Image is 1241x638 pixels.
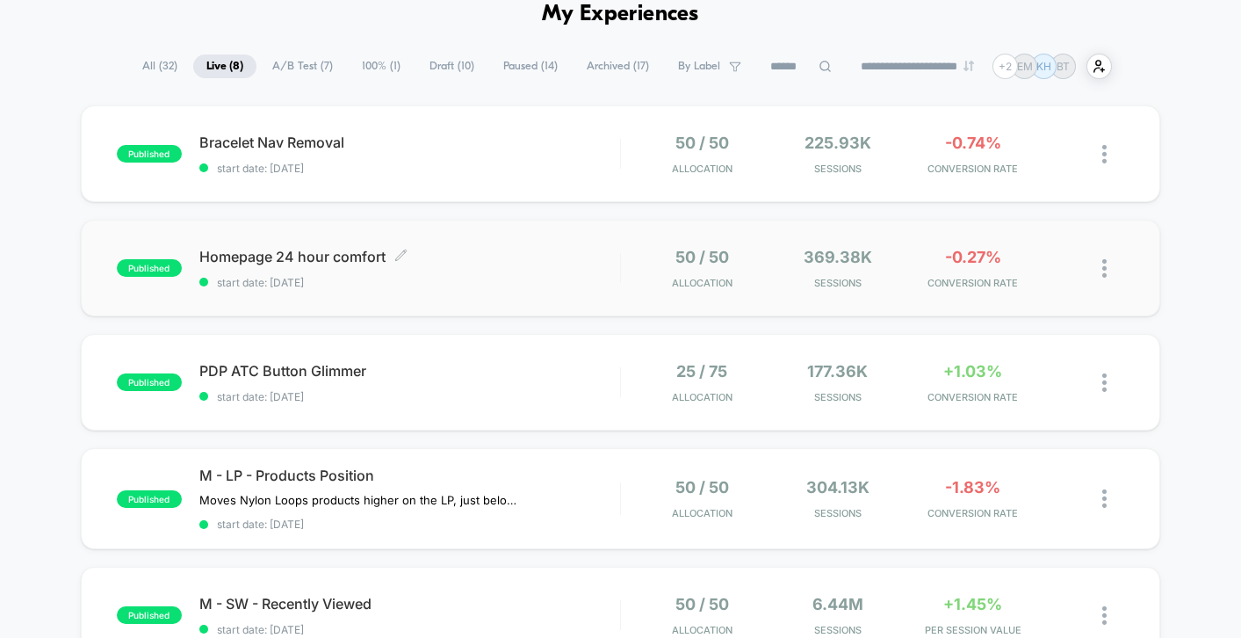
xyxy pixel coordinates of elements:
img: close [1102,145,1107,163]
div: + 2 [992,54,1018,79]
span: Paused ( 14 ) [490,54,571,78]
span: CONVERSION RATE [910,163,1036,175]
img: end [963,61,974,71]
span: Sessions [774,624,900,636]
span: CONVERSION RATE [910,277,1036,289]
span: Sessions [774,507,900,519]
span: 177.36k [807,362,868,381]
span: CONVERSION RATE [910,391,1036,403]
span: 304.13k [806,478,869,497]
span: 100% ( 1 ) [349,54,414,78]
span: PER SESSION VALUE [910,624,1036,636]
span: 50 / 50 [675,595,729,613]
span: Allocation [672,391,732,403]
span: Allocation [672,277,732,289]
span: start date: [DATE] [199,518,620,531]
span: start date: [DATE] [199,623,620,636]
span: M - LP - Products Position [199,467,620,484]
span: CONVERSION RATE [910,507,1036,519]
span: published [117,145,182,163]
span: Sessions [774,277,900,289]
span: published [117,490,182,508]
span: -0.74% [945,134,1001,152]
span: -0.27% [945,248,1001,266]
span: published [117,259,182,277]
span: Archived ( 17 ) [574,54,662,78]
span: Homepage 24 hour comfort [199,248,620,265]
img: close [1102,373,1107,392]
span: Bracelet Nav Removal [199,134,620,151]
span: start date: [DATE] [199,276,620,289]
span: 50 / 50 [675,134,729,152]
span: A/B Test ( 7 ) [259,54,346,78]
span: Draft ( 10 ) [416,54,487,78]
span: All ( 32 ) [129,54,191,78]
span: published [117,606,182,624]
span: start date: [DATE] [199,162,620,175]
span: Sessions [774,391,900,403]
img: close [1102,606,1107,625]
span: PDP ATC Button Glimmer [199,362,620,380]
span: start date: [DATE] [199,390,620,403]
span: published [117,373,182,391]
p: KH [1036,60,1051,73]
span: Allocation [672,163,732,175]
span: 25 / 75 [676,362,727,381]
span: Allocation [672,507,732,519]
span: 50 / 50 [675,478,729,497]
span: Allocation [672,624,732,636]
img: close [1102,489,1107,508]
span: Moves Nylon Loops products higher on the LP, just below PFAS-free section [199,493,525,507]
img: close [1102,259,1107,278]
span: +1.45% [943,595,1002,613]
span: M - SW - Recently Viewed [199,595,620,613]
p: BT [1057,60,1070,73]
span: +1.03% [943,362,1002,381]
span: 369.38k [804,248,872,266]
span: Sessions [774,163,900,175]
span: Live ( 8 ) [193,54,256,78]
span: -1.83% [945,478,1000,497]
p: EM [1017,60,1033,73]
span: 225.93k [804,134,871,152]
span: 6.44M [812,595,863,613]
span: 50 / 50 [675,248,729,266]
span: By Label [678,60,720,73]
h1: My Experiences [542,2,699,27]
